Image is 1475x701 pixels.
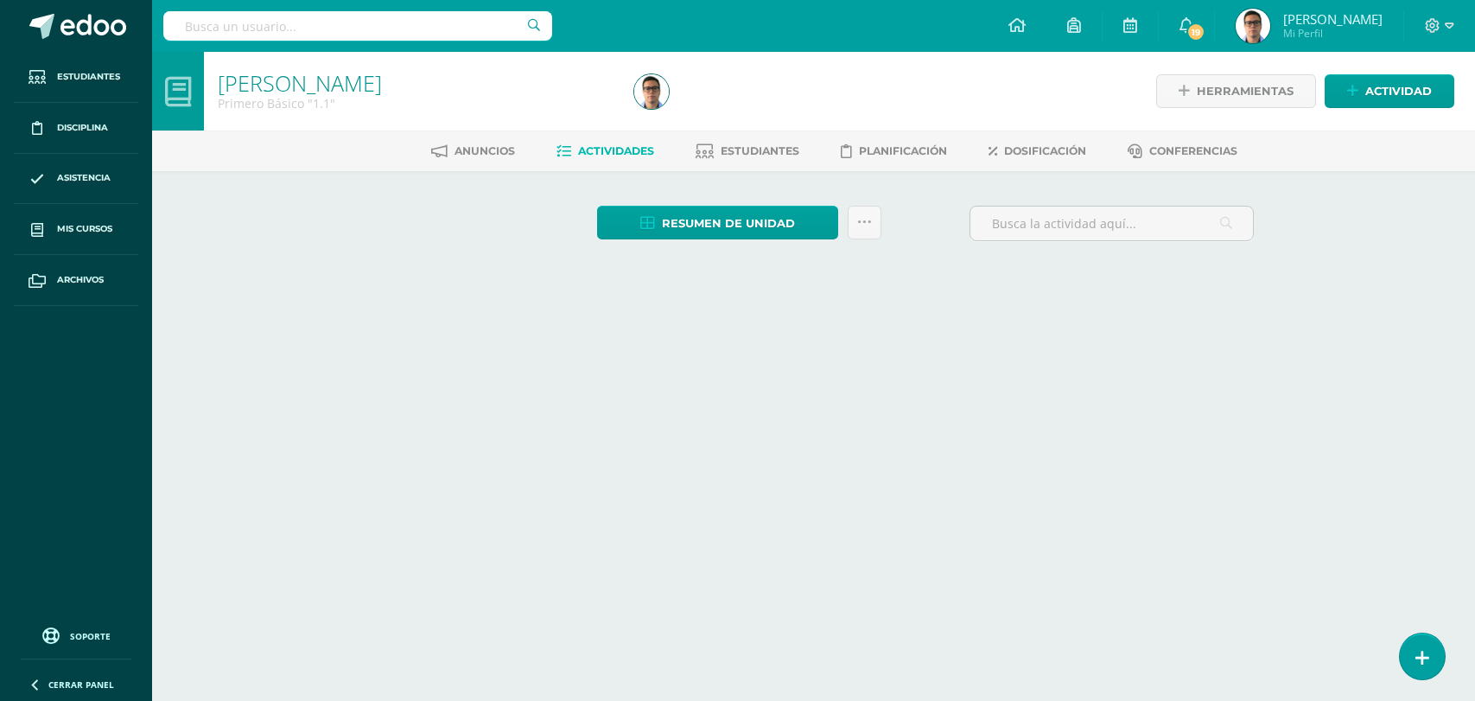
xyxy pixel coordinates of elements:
img: 4c9214d6dc3ad1af441a6e04af4808ea.png [1236,9,1270,43]
span: Estudiantes [57,70,120,84]
div: Primero Básico '1.1' [218,95,614,112]
a: Soporte [21,623,131,647]
span: Cerrar panel [48,679,114,691]
a: Disciplina [14,103,138,154]
span: Actividades [578,144,654,157]
a: Estudiantes [696,137,799,165]
a: Anuncios [431,137,515,165]
span: Herramientas [1197,75,1294,107]
span: Disciplina [57,121,108,135]
span: Anuncios [455,144,515,157]
span: Soporte [70,630,111,642]
a: Mis cursos [14,204,138,255]
a: Conferencias [1128,137,1237,165]
span: Estudiantes [721,144,799,157]
span: Mi Perfil [1283,26,1383,41]
span: Planificación [859,144,947,157]
span: Archivos [57,273,104,287]
a: Herramientas [1156,74,1316,108]
a: Asistencia [14,154,138,205]
span: Actividad [1365,75,1432,107]
a: [PERSON_NAME] [218,68,382,98]
a: Resumen de unidad [597,206,838,239]
span: Dosificación [1004,144,1086,157]
span: Mis cursos [57,222,112,236]
a: Actividad [1325,74,1454,108]
a: Actividades [556,137,654,165]
input: Busca la actividad aquí... [970,207,1253,240]
a: Planificación [841,137,947,165]
span: Resumen de unidad [662,207,795,239]
a: Estudiantes [14,52,138,103]
img: 4c9214d6dc3ad1af441a6e04af4808ea.png [634,74,669,109]
a: Archivos [14,255,138,306]
input: Busca un usuario... [163,11,552,41]
a: Dosificación [989,137,1086,165]
span: 19 [1186,22,1205,41]
h1: PEREL [218,71,614,95]
span: Conferencias [1149,144,1237,157]
span: [PERSON_NAME] [1283,10,1383,28]
span: Asistencia [57,171,111,185]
